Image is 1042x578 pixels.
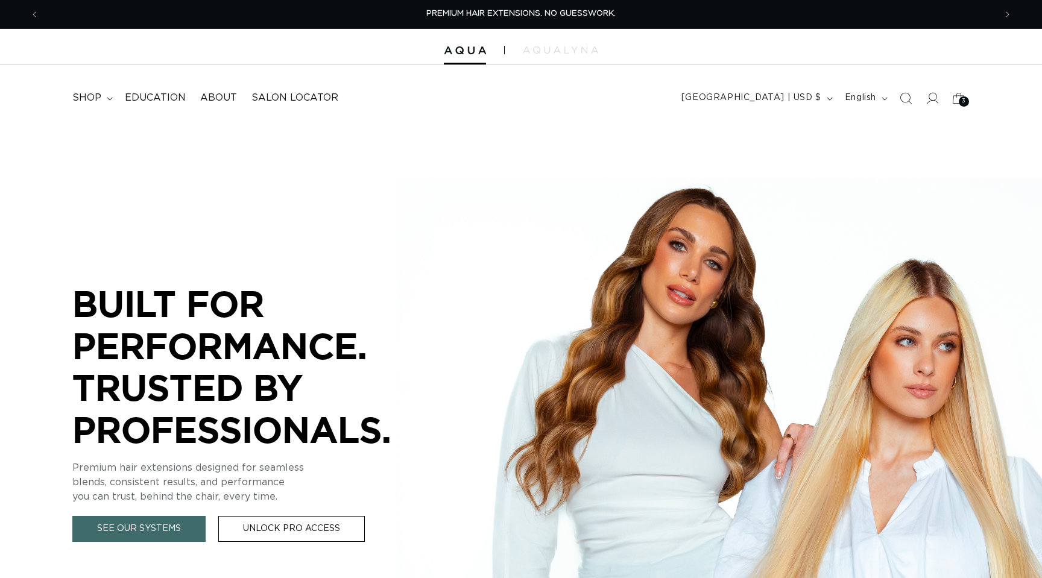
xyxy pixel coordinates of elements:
span: Education [125,92,186,104]
span: shop [72,92,101,104]
a: Education [118,84,193,112]
span: English [845,92,876,104]
summary: Search [892,85,919,112]
button: English [838,87,892,110]
span: Salon Locator [251,92,338,104]
img: Aqua Hair Extensions [444,46,486,55]
summary: shop [65,84,118,112]
p: Premium hair extensions designed for seamless blends, consistent results, and performance you can... [72,460,434,504]
a: About [193,84,244,112]
span: PREMIUM HAIR EXTENSIONS. NO GUESSWORK. [426,10,616,17]
a: Salon Locator [244,84,346,112]
p: BUILT FOR PERFORMANCE. TRUSTED BY PROFESSIONALS. [72,283,434,450]
button: Next announcement [994,3,1021,26]
span: [GEOGRAPHIC_DATA] | USD $ [681,92,821,104]
img: aqualyna.com [523,46,598,54]
a: See Our Systems [72,516,206,542]
button: Previous announcement [21,3,48,26]
button: [GEOGRAPHIC_DATA] | USD $ [674,87,838,110]
a: Unlock Pro Access [218,516,365,542]
span: About [200,92,237,104]
span: 3 [962,96,966,107]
